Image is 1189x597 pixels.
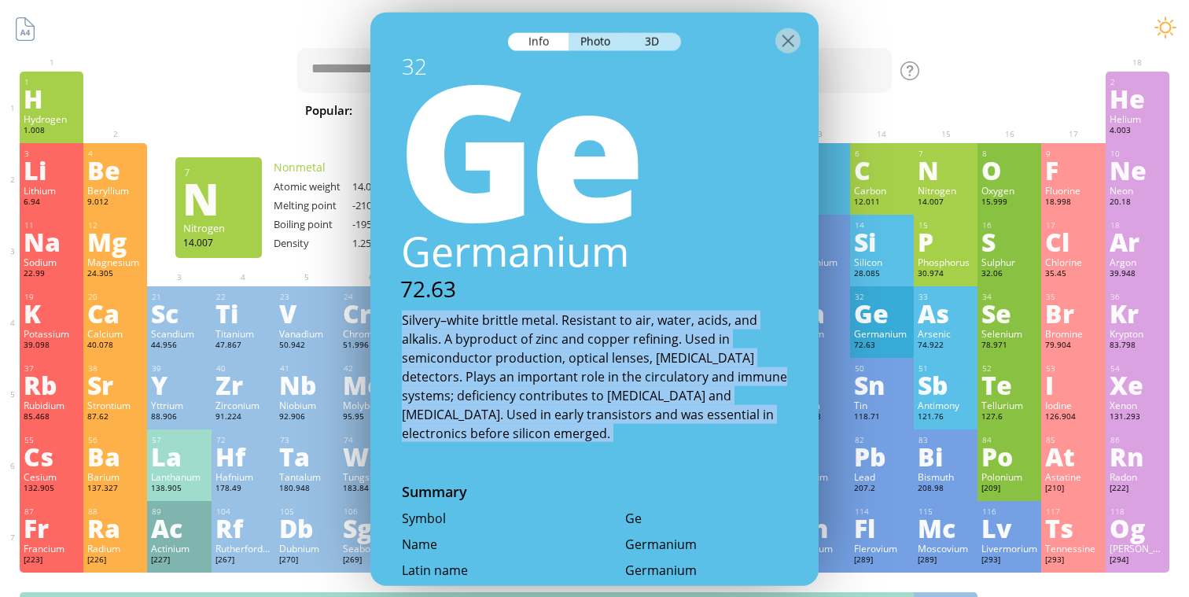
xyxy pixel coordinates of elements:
div: Tantalum [279,470,335,483]
div: 6 [855,149,910,159]
div: 12.011 [854,197,910,209]
div: 53 [1046,363,1101,374]
div: Ts [1045,515,1101,540]
div: 74.922 [918,340,974,352]
div: 87.62 [87,411,143,424]
div: Actinium [151,542,207,555]
div: Tennessine [1045,542,1101,555]
div: 18.998 [1045,197,1101,209]
div: 16 [982,220,1037,230]
div: Germanium [370,223,819,278]
div: Arsenic [918,327,974,340]
div: Te [981,372,1037,397]
div: 19 [24,292,79,302]
div: Titanium [215,327,271,340]
div: -210.1 °C [352,198,431,212]
div: Fl [854,515,910,540]
div: Beryllium [87,184,143,197]
div: 178.49 [215,483,271,496]
div: N [918,157,974,182]
div: Selenium [981,327,1037,340]
div: Germanium [854,327,910,340]
div: I [1045,372,1101,397]
div: Bismuth [918,470,974,483]
div: Lithium [24,184,79,197]
div: [223] [24,555,79,567]
div: Se [981,300,1037,326]
div: 35.45 [1045,268,1101,281]
div: 121.76 [918,411,974,424]
div: Po [981,444,1037,469]
div: 73 [280,435,335,445]
div: Og [1110,515,1165,540]
div: Flerovium [854,542,910,555]
div: 2 [1110,77,1165,87]
div: Carbon [854,184,910,197]
div: 10 [1110,149,1165,159]
div: 14.007 [183,236,254,249]
div: Helium [1110,112,1165,125]
div: 32.06 [981,268,1037,281]
div: Ar [1110,229,1165,254]
div: 34 [982,292,1037,302]
div: Antimony [918,399,974,411]
div: Br [1045,300,1101,326]
div: La [151,444,207,469]
div: 6.94 [24,197,79,209]
div: 1.008 [24,125,79,138]
div: Summary [370,481,819,509]
div: Mc [918,515,974,540]
div: He [1110,86,1165,111]
div: Name [402,535,594,552]
div: [294] [1110,555,1165,567]
div: As [918,300,974,326]
div: 87 [24,507,79,517]
div: 126.904 [1045,411,1101,424]
div: 79.904 [1045,340,1101,352]
div: Fr [24,515,79,540]
div: 39.948 [1110,268,1165,281]
div: [270] [279,555,335,567]
div: 32 [855,292,910,302]
div: Ra [87,515,143,540]
div: 11 [24,220,79,230]
div: 85.468 [24,411,79,424]
div: Ta [279,444,335,469]
div: [267] [215,555,271,567]
div: Pb [854,444,910,469]
div: Radon [1110,470,1165,483]
div: K [24,300,79,326]
div: Sc [151,300,207,326]
div: Tellurium [981,399,1037,411]
div: 132.905 [24,483,79,496]
div: 1.251 g/l [352,236,431,250]
div: 15 [918,220,974,230]
div: 85 [1046,435,1101,445]
div: 51 [918,363,974,374]
div: 18 [1110,220,1165,230]
div: N [182,186,253,211]
div: 22.99 [24,268,79,281]
div: 50.942 [279,340,335,352]
div: Sg [343,515,399,540]
div: 24 [344,292,399,302]
div: F [1045,157,1101,182]
div: 104 [216,507,271,517]
div: Li [24,157,79,182]
div: 118 [1110,507,1165,517]
div: Molybdenum [343,399,399,411]
div: 3D [624,32,681,50]
div: Chromium [343,327,399,340]
div: 91.224 [215,411,271,424]
div: 35 [1046,292,1101,302]
div: 84 [982,435,1037,445]
div: 54 [1110,363,1165,374]
div: 92.906 [279,411,335,424]
div: Density [274,236,352,250]
div: O [981,157,1037,182]
div: 14 [855,220,910,230]
div: Sn [854,372,910,397]
div: 57 [152,435,207,445]
div: Sulphur [981,256,1037,268]
div: H [24,86,79,111]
